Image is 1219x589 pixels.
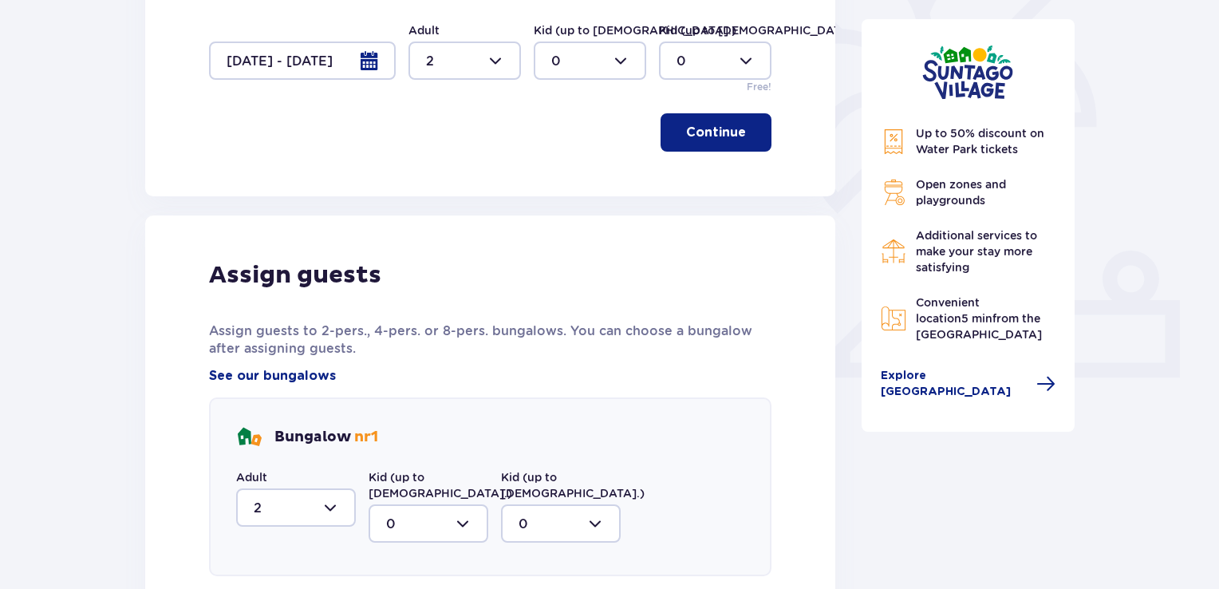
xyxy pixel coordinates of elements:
img: Suntago Village [922,45,1013,100]
img: Discount Icon [881,128,906,155]
a: Explore [GEOGRAPHIC_DATA] [881,368,1056,400]
span: Up to 50% discount on Water Park tickets [916,127,1044,156]
label: Adult [408,22,440,38]
label: Kid (up to [DEMOGRAPHIC_DATA].) [534,22,736,38]
p: Assign guests [209,260,381,291]
p: Continue [686,124,746,141]
label: Kid (up to [DEMOGRAPHIC_DATA].) [501,469,645,501]
span: Convenient location from the [GEOGRAPHIC_DATA] [916,296,1042,341]
label: Adult [236,469,267,485]
span: Additional services to make your stay more satisfying [916,229,1037,274]
span: 5 min [961,312,992,325]
img: Restaurant Icon [881,239,906,264]
img: Map Icon [881,306,906,331]
a: See our bungalows [209,367,336,385]
label: Kid (up to [DEMOGRAPHIC_DATA].) [369,469,512,501]
p: Free! [747,80,771,94]
img: bungalows Icon [236,425,262,450]
span: Explore [GEOGRAPHIC_DATA] [881,368,1028,400]
p: Assign guests to 2-pers., 4-pers. or 8-pers. bungalows. You can choose a bungalow after assigning... [209,322,771,358]
span: nr 1 [354,428,378,446]
img: Grill Icon [881,180,906,205]
p: Bungalow [274,428,378,447]
label: Kid (up to [DEMOGRAPHIC_DATA].) [659,22,862,38]
button: Continue [661,113,771,152]
span: Open zones and playgrounds [916,178,1006,207]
